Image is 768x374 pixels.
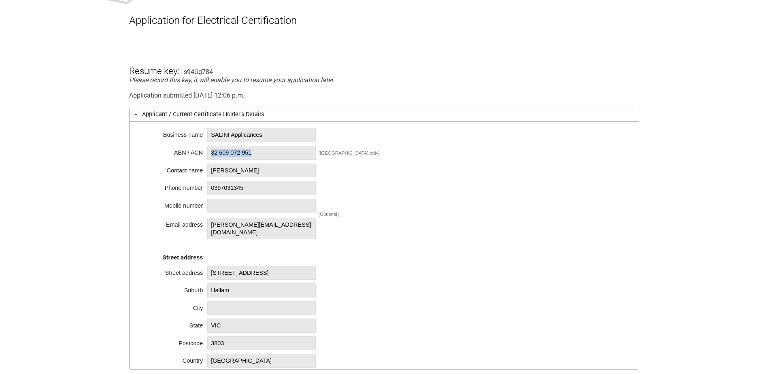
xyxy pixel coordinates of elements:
div: State [142,320,203,328]
div: Business name [142,129,203,137]
div: Contact name [142,165,203,173]
div: Phone number [142,182,203,190]
span: 0397031345 [207,181,316,195]
em: Please record this key, it will enable you to resume your application later. [129,76,334,84]
span: [PERSON_NAME] [207,164,316,178]
div: ([GEOGRAPHIC_DATA] only) [318,151,380,155]
strong: Street address [162,254,203,261]
div: Email address [142,219,203,227]
span: [GEOGRAPHIC_DATA] [207,354,316,368]
span: [STREET_ADDRESS] [207,266,316,280]
div: City [142,302,203,310]
span: 32 609 072 951 [207,146,316,160]
span: 3803 [207,336,316,351]
span: VIC [207,319,316,333]
div: Suburb [142,285,203,293]
h1: Application for Electrical Certification [129,14,639,26]
div: Application submitted [DATE] 12:06 p.m. [129,91,639,99]
div: Country [142,355,203,363]
h3: Applicant / Current Certificate Holder’s Details [129,108,639,122]
div: (Optional) [318,212,339,217]
div: ABN / ACN [142,147,203,155]
span: SALINI Applicances [207,128,316,142]
span: Hallam [207,283,316,297]
span: [PERSON_NAME][EMAIL_ADDRESS][DOMAIN_NAME] [207,218,316,239]
div: Mobile number [142,200,203,208]
div: s94Ug784 [184,68,213,76]
div: Postcode [142,338,203,346]
h3: Resume key: [129,52,180,76]
div: Street address [142,267,203,275]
